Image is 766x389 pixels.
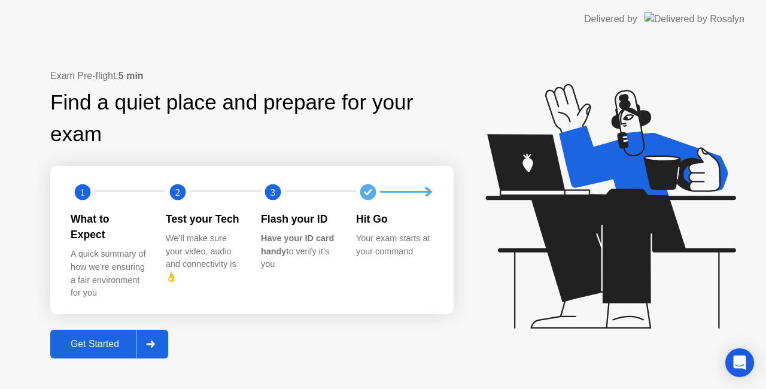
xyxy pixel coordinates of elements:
div: Your exam starts at your command [356,232,432,258]
b: Have your ID card handy [261,233,334,256]
text: 1 [80,186,85,197]
text: 2 [175,186,180,197]
b: 5 min [118,71,144,81]
div: Hit Go [356,211,432,227]
div: What to Expect [71,211,147,243]
div: We’ll make sure your video, audio and connectivity is 👌 [166,232,242,284]
div: Flash your ID [261,211,337,227]
div: to verify it’s you [261,232,337,271]
div: Exam Pre-flight: [50,69,454,83]
div: Find a quiet place and prepare for your exam [50,87,454,150]
button: Get Started [50,330,168,358]
div: Delivered by [584,12,637,26]
div: Get Started [54,339,136,350]
div: Test your Tech [166,211,242,227]
div: Open Intercom Messenger [725,348,754,377]
div: A quick summary of how we’re ensuring a fair environment for you [71,248,147,299]
text: 3 [270,186,275,197]
img: Delivered by Rosalyn [645,12,744,26]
